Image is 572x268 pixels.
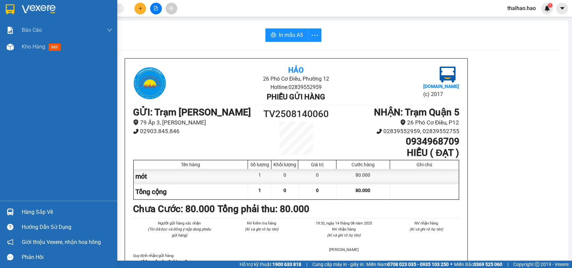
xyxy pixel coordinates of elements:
div: Số lượng [250,162,269,167]
div: mót [134,169,248,184]
li: [PERSON_NAME] [311,247,377,253]
b: Phiếu gửi hàng [267,93,325,101]
li: 79 Ấp 3, [PERSON_NAME] [133,118,255,127]
li: NV nhận hàng [393,220,459,226]
span: environment [400,119,406,125]
button: printerIn mẫu A5 [265,28,308,42]
li: 02903.845.846 [133,127,255,136]
span: down [107,27,112,33]
li: NV nhận hàng [311,226,377,232]
span: file-add [153,6,158,11]
b: NHẬN : Trạm Quận 5 [374,107,459,118]
li: 26 Phó Cơ Điều, Phường 12 [187,75,405,83]
span: more [308,31,321,39]
h1: HIẾU ( ĐẠT ) [337,147,459,159]
span: 1 [549,3,551,8]
span: | [306,261,307,268]
img: solution-icon [7,27,14,34]
span: Cung cấp máy in - giấy in: [312,261,365,268]
strong: Không vận chuyển hàng cấm. [141,259,191,264]
li: 02839552959, 02839552755 [337,127,459,136]
span: 80.000 [356,188,370,193]
span: Giới thiệu Vexere, nhận hoa hồng [22,238,101,246]
span: question-circle [7,224,13,230]
span: ⚪️ [450,263,452,266]
span: mới [49,43,61,51]
i: (Kí và ghi rõ họ tên) [409,227,443,232]
div: Hướng dẫn sử dụng [22,222,112,232]
span: Miền Nam [366,261,449,268]
span: caret-down [559,5,565,11]
span: copyright [535,262,539,267]
span: printer [271,32,276,38]
div: 0 [271,169,298,184]
span: phone [133,128,139,134]
div: Hàng sắp về [22,207,112,217]
span: thaihao.hao [502,4,541,12]
div: 80.000 [336,169,390,184]
span: Hỗ trợ kỹ thuật: [240,261,301,268]
span: Tổng cộng [135,188,167,196]
li: (c) 2017 [423,90,459,98]
b: GỬI : Trạm [PERSON_NAME] [133,107,251,118]
span: | [507,261,508,268]
li: NV kiểm tra hàng [229,220,295,226]
h1: 0934968709 [337,136,459,147]
span: plus [138,6,143,11]
div: 0 [298,169,336,184]
i: (Kí và ghi rõ họ tên) [245,227,278,232]
div: 1 [248,169,271,184]
b: [DOMAIN_NAME] [423,84,459,89]
span: Kho hàng [22,43,45,50]
li: 19:32, ngày 14 tháng 08 năm 2025 [311,220,377,226]
b: Chưa Cước : 80.000 [133,203,215,214]
button: plus [134,3,146,14]
button: more [308,28,321,42]
h1: TV2508140060 [255,107,337,121]
span: environment [133,119,139,125]
b: Tổng phải thu: 80.000 [217,203,309,214]
img: logo.jpg [133,67,167,100]
button: caret-down [556,3,568,14]
span: message [7,254,13,260]
span: 0 [283,188,286,193]
i: (Kí và ghi rõ họ tên) [327,233,361,238]
span: 0 [316,188,319,193]
div: Khối lượng [273,162,296,167]
i: (Tôi đã đọc và đồng ý nộp dung phiếu gửi hàng) [148,227,211,238]
div: Phản hồi [22,252,112,262]
strong: 0708 023 035 - 0935 103 250 [387,262,449,267]
span: Báo cáo [22,26,42,34]
span: In mẫu A5 [279,31,303,39]
li: Hotline: 02839552959 [187,83,405,91]
b: Hảo [288,66,304,74]
div: Giá trị [300,162,334,167]
div: Cước hàng [338,162,388,167]
span: notification [7,239,13,245]
img: warehouse-icon [7,43,14,51]
button: aim [166,3,177,14]
img: logo.jpg [440,67,456,83]
img: warehouse-icon [7,208,14,215]
strong: 1900 633 818 [272,262,301,267]
sup: 1 [548,3,553,8]
img: logo-vxr [6,4,14,14]
img: icon-new-feature [544,5,550,11]
span: phone [376,128,382,134]
li: Người gửi hàng xác nhận [146,220,213,226]
strong: 0369 525 060 [473,262,502,267]
li: 26 Phó Cơ Điều, P12 [337,118,459,127]
div: Ghi chú [392,162,457,167]
span: aim [169,6,174,11]
button: file-add [150,3,162,14]
span: 1 [258,188,261,193]
span: Miền Bắc [454,261,502,268]
div: Tên hàng [135,162,246,167]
